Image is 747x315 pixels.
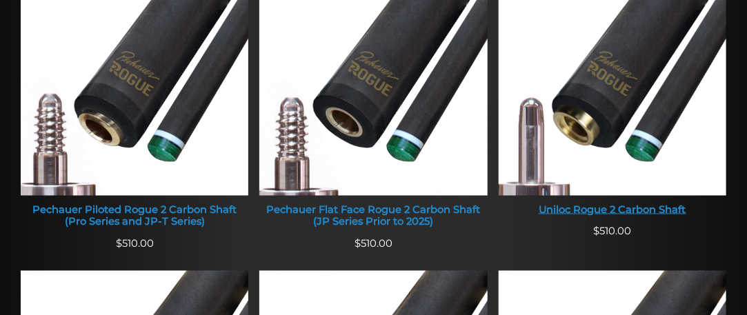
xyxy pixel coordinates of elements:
span: 510.00 [593,225,631,238]
div: Uniloc Rogue 2 Carbon Shaft [499,204,726,216]
span: 510.00 [355,238,392,250]
div: Pechauer Piloted Rogue 2 Carbon Shaft (Pro Series and JP-T Series) [21,204,248,228]
span: $ [355,238,361,250]
span: 510.00 [116,238,154,250]
div: Pechauer Flat Face Rogue 2 Carbon Shaft (JP Series Prior to 2025) [259,204,487,228]
span: $ [116,238,122,250]
span: $ [593,225,599,238]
